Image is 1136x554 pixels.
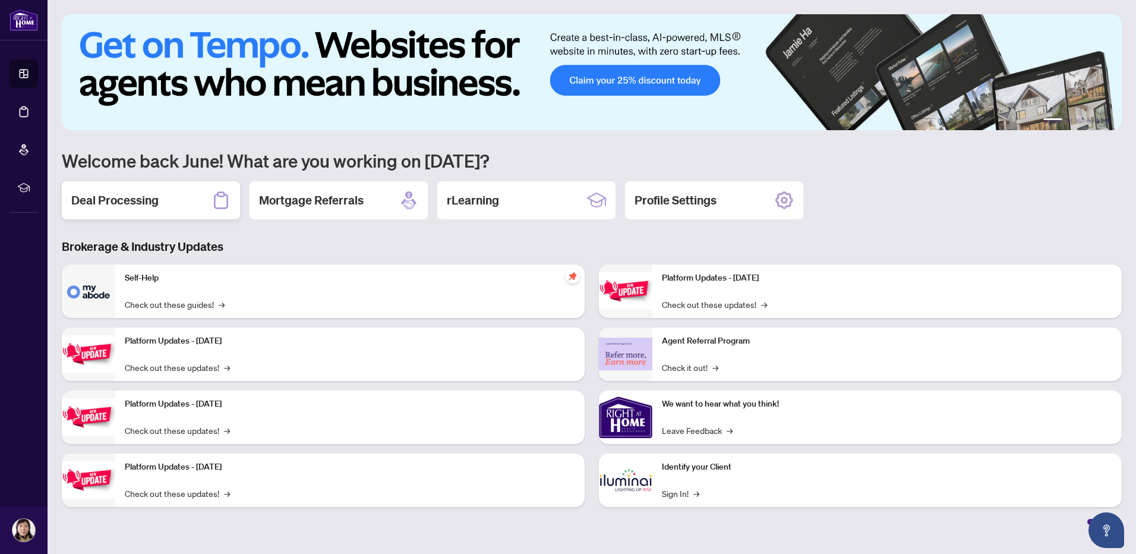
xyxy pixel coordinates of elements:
[662,461,1112,474] p: Identify your Client
[125,272,575,285] p: Self-Help
[635,192,717,209] h2: Profile Settings
[662,298,767,311] a: Check out these updates!→
[662,361,718,374] a: Check it out!→
[224,361,230,374] span: →
[125,487,230,500] a: Check out these updates!→
[1086,118,1091,123] button: 4
[1043,118,1062,123] button: 1
[727,424,733,437] span: →
[125,461,575,474] p: Platform Updates - [DATE]
[1088,512,1124,548] button: Open asap
[62,335,115,373] img: Platform Updates - September 16, 2025
[566,269,580,284] span: pushpin
[712,361,718,374] span: →
[662,424,733,437] a: Leave Feedback→
[1077,118,1081,123] button: 3
[662,272,1112,285] p: Platform Updates - [DATE]
[599,391,652,444] img: We want to hear what you think!
[224,487,230,500] span: →
[62,238,1122,255] h3: Brokerage & Industry Updates
[125,398,575,411] p: Platform Updates - [DATE]
[125,298,225,311] a: Check out these guides!→
[12,519,35,542] img: Profile Icon
[71,192,159,209] h2: Deal Processing
[62,398,115,436] img: Platform Updates - July 21, 2025
[447,192,499,209] h2: rLearning
[1105,118,1110,123] button: 6
[62,149,1122,172] h1: Welcome back June! What are you working on [DATE]?
[125,335,575,348] p: Platform Updates - [DATE]
[1067,118,1072,123] button: 2
[10,9,38,31] img: logo
[259,192,364,209] h2: Mortgage Referrals
[599,338,652,370] img: Agent Referral Program
[693,487,699,500] span: →
[125,424,230,437] a: Check out these updates!→
[761,298,767,311] span: →
[599,272,652,310] img: Platform Updates - June 23, 2025
[219,298,225,311] span: →
[662,335,1112,348] p: Agent Referral Program
[224,424,230,437] span: →
[62,265,115,318] img: Self-Help
[1096,118,1100,123] button: 5
[62,14,1122,130] img: Slide 0
[599,454,652,507] img: Identify your Client
[62,461,115,499] img: Platform Updates - July 8, 2025
[662,487,699,500] a: Sign In!→
[125,361,230,374] a: Check out these updates!→
[662,398,1112,411] p: We want to hear what you think!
